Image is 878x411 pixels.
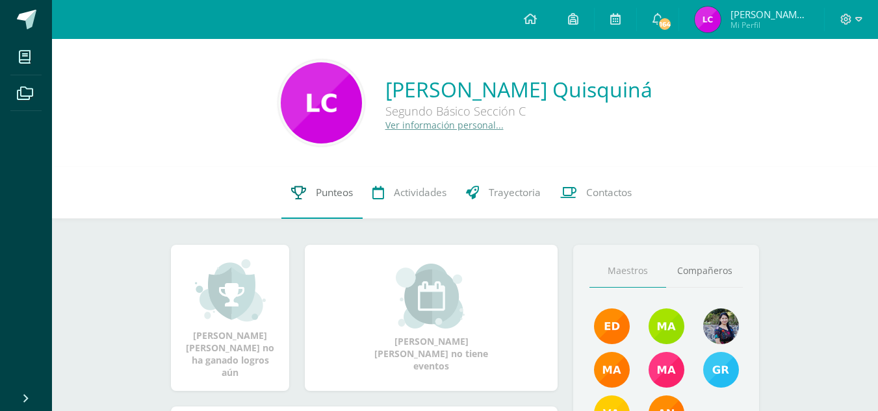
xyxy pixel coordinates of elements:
span: Mi Perfil [730,19,808,31]
a: Punteos [281,167,363,219]
span: Punteos [316,186,353,199]
img: ac132aff875490498fecefbbb0ba32bd.png [695,6,721,32]
img: achievement_small.png [195,258,266,323]
a: Ver información personal... [385,119,504,131]
img: 9b17679b4520195df407efdfd7b84603.png [703,308,739,344]
img: b7ce7144501556953be3fc0a459761b8.png [703,352,739,388]
img: 560278503d4ca08c21e9c7cd40ba0529.png [594,352,630,388]
a: [PERSON_NAME] Quisquiná [385,75,652,103]
div: [PERSON_NAME] [PERSON_NAME] no ha ganado logros aún [184,258,276,379]
a: Compañeros [666,255,743,288]
a: Actividades [363,167,456,219]
img: 7766054b1332a6085c7723d22614d631.png [649,352,684,388]
a: Contactos [550,167,641,219]
a: Maestros [589,255,666,288]
span: [PERSON_NAME] [PERSON_NAME] [730,8,808,21]
div: [PERSON_NAME] [PERSON_NAME] no tiene eventos [367,264,497,372]
a: Trayectoria [456,167,550,219]
span: Trayectoria [489,186,541,199]
img: f40e456500941b1b33f0807dd74ea5cf.png [594,308,630,344]
span: Actividades [394,186,446,199]
span: 164 [658,17,672,31]
img: 210f5ac226579c4dd944250427ae6fe2.png [281,62,362,143]
img: 22c2db1d82643ebbb612248ac4ca281d.png [649,308,684,344]
img: event_small.png [396,264,467,329]
div: Segundo Básico Sección C [385,103,652,119]
span: Contactos [586,186,632,199]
